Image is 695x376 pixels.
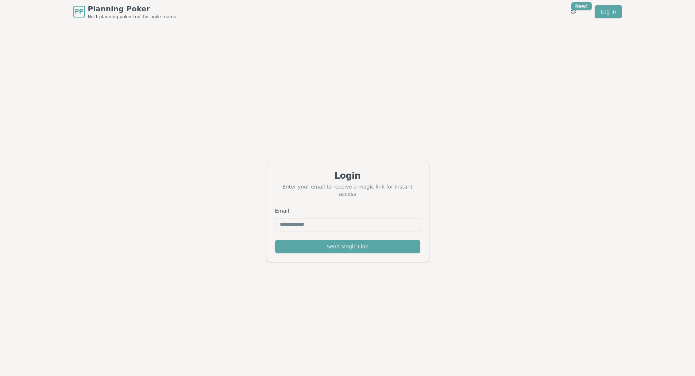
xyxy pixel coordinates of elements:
[595,5,622,18] a: Log in
[571,2,592,10] div: New!
[567,5,580,18] button: New!
[75,7,83,16] span: PP
[275,208,289,214] label: Email
[275,183,420,198] div: Enter your email to receive a magic link for instant access
[275,240,420,253] button: Send Magic Link
[73,4,176,20] a: PPPlanning PokerNo.1 planning poker tool for agile teams
[88,4,176,14] span: Planning Poker
[275,170,420,182] div: Login
[88,14,176,20] span: No.1 planning poker tool for agile teams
